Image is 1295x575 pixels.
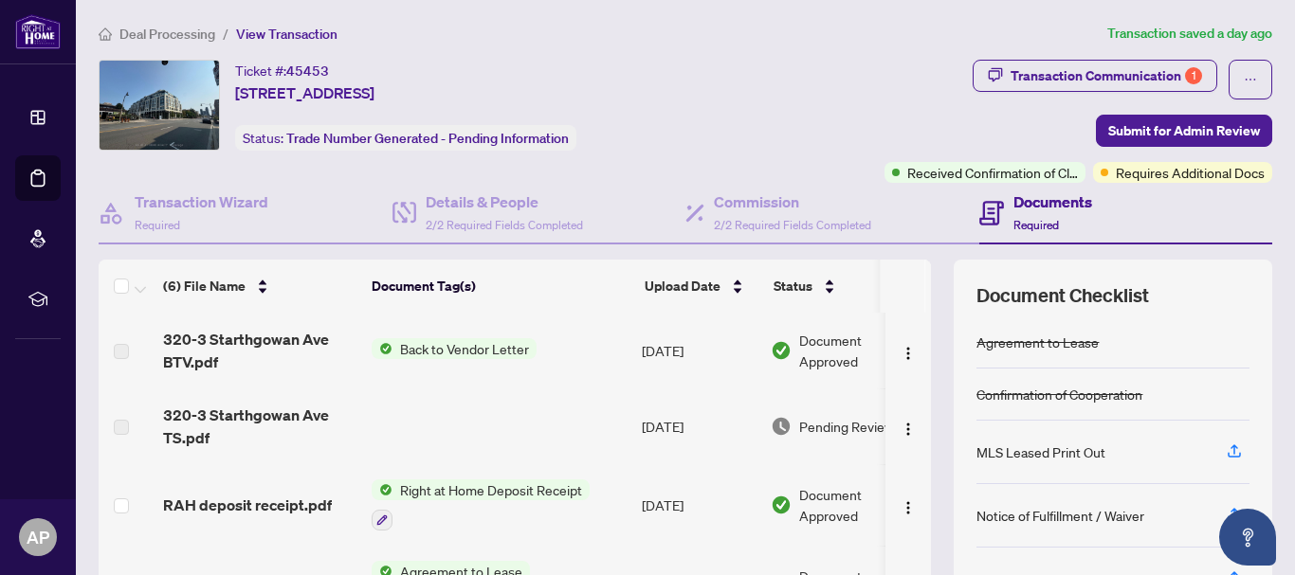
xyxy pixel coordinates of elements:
[637,260,766,313] th: Upload Date
[976,282,1149,309] span: Document Checklist
[235,125,576,151] div: Status:
[364,260,637,313] th: Document Tag(s)
[392,479,590,500] span: Right at Home Deposit Receipt
[634,464,763,546] td: [DATE]
[100,61,219,150] img: IMG-C12282132_1.jpg
[901,346,916,361] img: Logo
[426,218,583,232] span: 2/2 Required Fields Completed
[645,276,720,296] span: Upload Date
[163,404,356,449] span: 320-3 Starthgowan Ave TS.pdf
[27,524,49,550] span: AP
[236,26,337,43] span: View Transaction
[976,384,1142,404] div: Confirmation of Cooperation
[372,338,392,359] img: Status Icon
[99,27,112,41] span: home
[774,276,812,296] span: Status
[1185,67,1202,84] div: 1
[771,494,792,515] img: Document Status
[1116,162,1265,183] span: Requires Additional Docs
[119,26,215,43] span: Deal Processing
[771,340,792,361] img: Document Status
[372,338,537,359] button: Status IconBack to Vendor Letter
[372,479,392,500] img: Status Icon
[392,338,537,359] span: Back to Vendor Letter
[163,328,356,373] span: 320-3 Starthgowan Ave BTV.pdf
[893,490,923,520] button: Logo
[1013,190,1092,213] h4: Documents
[235,81,374,104] span: [STREET_ADDRESS]
[135,218,180,232] span: Required
[1219,509,1276,566] button: Open asap
[634,388,763,464] td: [DATE]
[155,260,364,313] th: (6) File Name
[223,23,228,45] li: /
[901,422,916,437] img: Logo
[1108,116,1260,146] span: Submit for Admin Review
[1107,23,1272,45] article: Transaction saved a day ago
[799,330,917,371] span: Document Approved
[901,500,916,515] img: Logo
[799,416,894,437] span: Pending Review
[235,60,329,81] div: Ticket #:
[893,411,923,441] button: Logo
[286,130,569,147] span: Trade Number Generated - Pending Information
[907,162,1078,183] span: Received Confirmation of Closing
[799,484,917,526] span: Document Approved
[766,260,927,313] th: Status
[1011,61,1202,91] div: Transaction Communication
[372,479,590,530] button: Status IconRight at Home Deposit Receipt
[163,276,246,296] span: (6) File Name
[973,60,1217,92] button: Transaction Communication1
[426,190,583,213] h4: Details & People
[976,441,1105,462] div: MLS Leased Print Out
[135,190,268,213] h4: Transaction Wizard
[286,63,329,80] span: 45453
[714,218,871,232] span: 2/2 Required Fields Completed
[1096,115,1272,147] button: Submit for Admin Review
[976,505,1144,526] div: Notice of Fulfillment / Waiver
[976,332,1099,352] div: Agreement to Lease
[163,494,332,516] span: RAH deposit receipt.pdf
[634,313,763,388] td: [DATE]
[714,190,871,213] h4: Commission
[771,416,792,437] img: Document Status
[893,335,923,366] button: Logo
[1244,73,1257,86] span: ellipsis
[15,14,61,49] img: logo
[1013,218,1059,232] span: Required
